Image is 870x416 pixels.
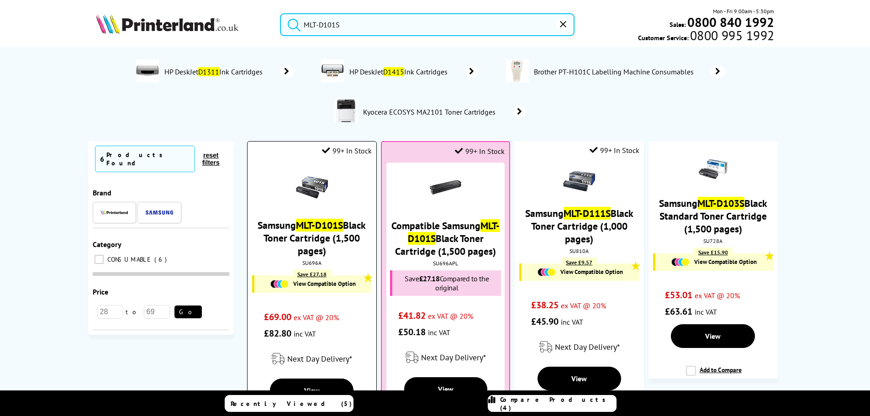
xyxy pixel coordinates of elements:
[254,259,369,266] div: SU696A
[95,255,104,264] input: CONSUMABLE 6
[100,154,104,163] span: 6
[500,395,616,412] span: Compare Products (4)
[97,305,123,319] input: 28
[163,59,294,84] a: HP DeskJetD1311Ink Cartridges
[264,327,291,339] span: £82.80
[287,353,352,364] span: Next Day Delivery*
[538,268,556,276] img: Cartridges
[526,268,635,276] a: View Compatible Option
[694,247,733,257] div: Save £15.90
[671,324,755,348] a: View
[195,151,227,167] button: reset filters
[252,346,371,372] div: modal_delivery
[705,332,721,341] span: View
[555,342,620,352] span: Next Day Delivery*
[296,171,328,203] img: SU696ATHUMB.jpg
[293,280,356,288] span: View Compatible Option
[383,67,404,76] mark: D1415
[533,67,697,76] span: Brother PT-H101C Labelling Machine Consumables
[163,67,266,76] span: HP DeskJet Ink Cartridges
[270,379,353,402] a: View
[560,268,623,276] span: View Compatible Option
[428,328,450,337] span: inc VAT
[335,100,358,122] img: kyocera-ma2101cfx-deptimage.jpg
[421,352,486,363] span: Next Day Delivery*
[386,345,505,370] div: modal_delivery
[660,258,769,266] a: View Compatible Option
[697,197,744,210] mark: MLT-D103S
[391,219,500,258] a: Compatible SamsungMLT-D101SBlack Toner Cartridge (1,500 pages)
[106,151,190,167] div: Products Found
[398,310,426,321] span: £41.82
[348,59,479,84] a: HP DeskJetD1415Ink Cartridges
[398,326,426,338] span: £50.18
[93,188,111,197] span: Brand
[154,255,169,263] span: 6
[695,307,717,316] span: inc VAT
[270,280,289,288] img: Cartridges
[100,210,128,215] img: Printerland
[506,59,529,82] img: brother-pt-h101c-deptimage.jpg
[689,31,774,40] span: 0800 995 1992
[296,219,343,232] mark: MLT-D101S
[123,308,144,316] span: to
[93,287,108,296] span: Price
[144,305,170,319] input: 69
[686,366,742,383] label: Add to Compare
[404,377,487,401] a: View
[563,171,595,191] img: samsung-m2070fw-toner-small.jpg
[136,59,159,82] img: D1311-conspage.jpg
[389,260,502,267] div: SU696APL
[571,374,587,383] span: View
[561,258,597,267] div: Save £9.57
[525,207,633,245] a: SamsungMLT-D111SBlack Toner Cartridge (1,000 pages)
[531,316,559,327] span: £45.90
[428,311,473,321] span: ex VAT @ 20%
[321,59,344,82] img: D1400-conspage.jpg
[697,157,729,181] img: ml2955small.jpg
[695,291,740,300] span: ex VAT @ 20%
[322,146,372,155] div: 99+ In Stock
[294,329,316,338] span: inc VAT
[362,107,499,116] span: Kyocera ECOSYS MA2101 Toner Cartridges
[231,400,352,408] span: Recently Viewed (5)
[533,59,725,84] a: Brother PT-H101C Labelling Machine Consumables
[659,197,767,235] a: SamsungMLT-D103SBlack Standard Toner Cartridge (1,500 pages)
[304,386,320,395] span: View
[264,311,291,323] span: £69.00
[665,305,692,317] span: £63.61
[294,313,339,322] span: ex VAT @ 20%
[225,395,353,412] a: Recently Viewed (5)
[687,14,774,31] b: 0800 840 1992
[590,146,639,155] div: 99+ In Stock
[96,14,238,34] img: Printerland Logo
[665,289,692,301] span: £53.01
[561,301,606,310] span: ex VAT @ 20%
[455,147,505,156] div: 99+ In Stock
[174,305,202,318] button: Go
[419,274,440,283] span: £27.18
[348,67,451,76] span: HP DeskJet Ink Cartridges
[670,20,686,29] span: Sales:
[713,7,774,16] span: Mon - Fri 9:00am - 5:30pm
[531,299,559,311] span: £38.25
[564,207,611,220] mark: MLT-D111S
[430,172,462,204] img: K15554ZA-small.gif
[671,258,690,266] img: Cartridges
[293,269,331,279] div: Save £27.18
[146,211,173,215] img: Samsung
[522,247,637,254] div: SU810A
[538,367,622,390] a: View
[408,219,500,245] mark: MLT-D101S
[519,334,639,360] div: modal_delivery
[96,14,269,36] a: Printerland Logo
[561,317,583,326] span: inc VAT
[198,67,219,76] mark: D1311
[686,18,774,26] a: 0800 840 1992
[438,384,453,394] span: View
[259,280,367,288] a: View Compatible Option
[694,258,757,266] span: View Compatible Option
[488,395,617,412] a: Compare Products (4)
[258,219,366,257] a: SamsungMLT-D101SBlack Toner Cartridge (1,500 pages)
[362,100,527,124] a: Kyocera ECOSYS MA2101 Toner Cartridges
